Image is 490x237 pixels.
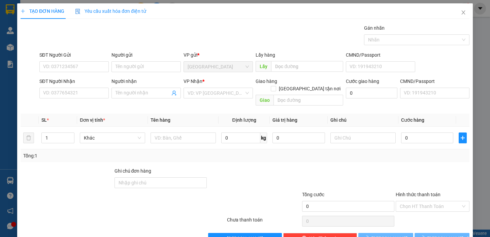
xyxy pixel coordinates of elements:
img: icon [75,9,80,14]
span: kg [260,132,267,143]
div: CMND/Passport [346,51,415,59]
button: delete [23,132,34,143]
button: Close [454,3,473,22]
label: Hình thức thanh toán [396,192,440,197]
span: user-add [171,90,177,96]
div: CMND/Passport [400,78,469,85]
span: Yêu cầu xuất hóa đơn điện tử [75,8,146,14]
input: Ghi Chú [330,132,396,143]
div: VP gửi [184,51,253,59]
span: close [461,10,466,15]
input: VD: Bàn, Ghế [151,132,216,143]
span: Tên hàng [151,117,170,123]
span: Định lượng [232,117,256,123]
div: Người gửi [111,51,181,59]
th: Ghi chú [328,114,398,127]
label: Gán nhãn [364,25,385,31]
span: Ninh Hòa [188,62,249,72]
span: Tổng cước [302,192,324,197]
span: plus [21,9,25,13]
span: SL [41,117,47,123]
input: Dọc đường [271,61,343,72]
input: Cước giao hàng [346,88,397,98]
span: Giao [256,95,273,106]
span: Đơn vị tính [80,117,105,123]
span: Lấy [256,61,271,72]
div: SĐT Người Gửi [39,51,109,59]
button: plus [459,132,467,143]
div: Tổng: 1 [23,152,190,159]
span: VP Nhận [184,79,202,84]
span: Khác [84,133,141,143]
span: Cước hàng [401,117,424,123]
span: Giá trị hàng [272,117,297,123]
div: Người nhận [111,78,181,85]
label: Cước giao hàng [346,79,379,84]
input: 0 [272,132,325,143]
input: Dọc đường [273,95,343,106]
span: Giao hàng [256,79,277,84]
span: TẠO ĐƠN HÀNG [21,8,64,14]
span: plus [459,135,466,141]
span: Lấy hàng [256,52,275,58]
label: Ghi chú đơn hàng [114,168,151,174]
span: [GEOGRAPHIC_DATA] tận nơi [276,85,343,92]
div: SĐT Người Nhận [39,78,109,85]
div: Chưa thanh toán [226,216,301,228]
input: Ghi chú đơn hàng [114,177,207,188]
